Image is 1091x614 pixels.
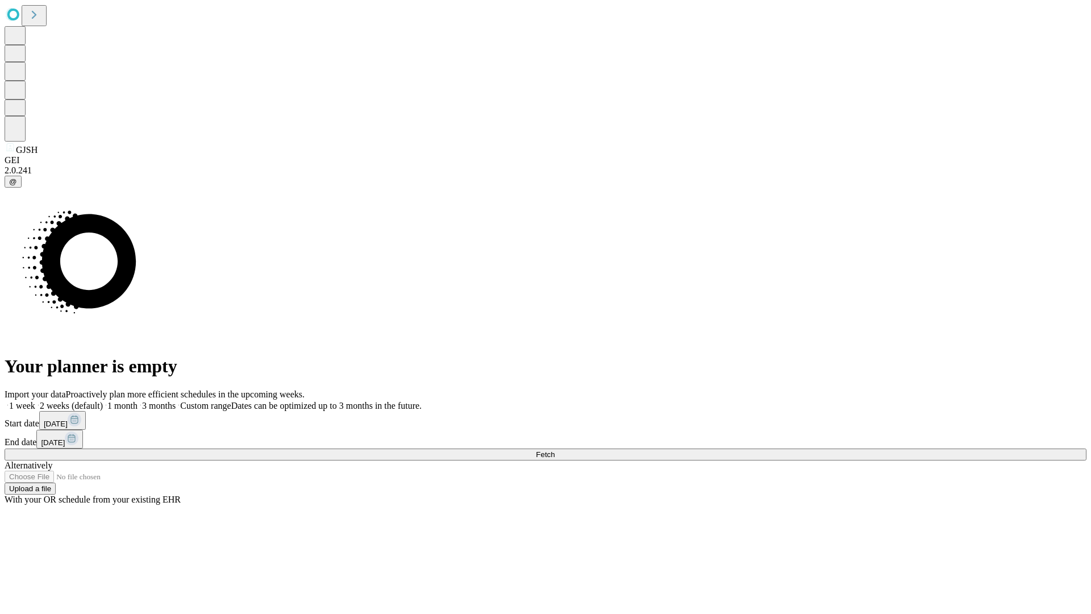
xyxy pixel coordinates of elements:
span: 1 week [9,401,35,410]
span: Alternatively [5,460,52,470]
span: GJSH [16,145,38,155]
span: Fetch [536,450,555,459]
span: 1 month [107,401,138,410]
span: [DATE] [41,438,65,447]
div: GEI [5,155,1086,165]
h1: Your planner is empty [5,356,1086,377]
button: [DATE] [36,430,83,449]
button: Fetch [5,449,1086,460]
div: End date [5,430,1086,449]
span: [DATE] [44,420,68,428]
button: @ [5,176,22,188]
span: @ [9,177,17,186]
span: Import your data [5,389,66,399]
span: 2 weeks (default) [40,401,103,410]
button: Upload a file [5,483,56,495]
span: With your OR schedule from your existing EHR [5,495,181,504]
span: 3 months [142,401,176,410]
span: Dates can be optimized up to 3 months in the future. [231,401,422,410]
div: Start date [5,411,1086,430]
button: [DATE] [39,411,86,430]
span: Custom range [180,401,231,410]
div: 2.0.241 [5,165,1086,176]
span: Proactively plan more efficient schedules in the upcoming weeks. [66,389,305,399]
